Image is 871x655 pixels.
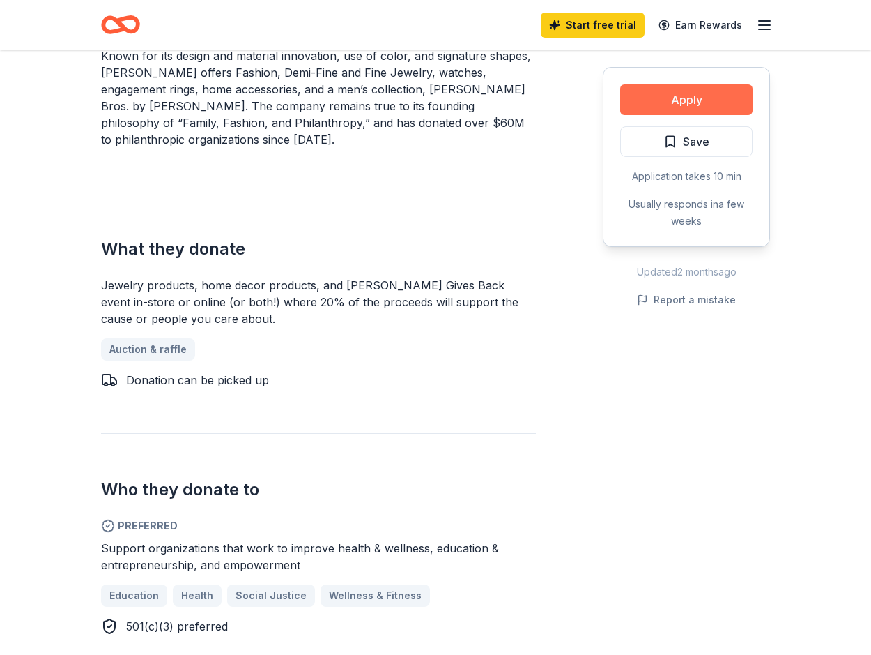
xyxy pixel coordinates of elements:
[650,13,750,38] a: Earn Rewards
[126,619,228,633] span: 501(c)(3) preferred
[683,133,709,151] span: Save
[101,238,536,260] h2: What they donate
[620,84,753,115] button: Apply
[101,8,140,41] a: Home
[101,479,536,501] h2: Who they donate to
[101,518,536,534] span: Preferred
[637,292,736,308] button: Report a mistake
[101,47,536,148] div: Known for its design and material innovation, use of color, and signature shapes, [PERSON_NAME] o...
[126,372,269,389] div: Donation can be picked up
[620,126,753,157] button: Save
[603,264,770,280] div: Updated 2 months ago
[541,13,645,38] a: Start free trial
[101,277,536,327] div: Jewelry products, home decor products, and [PERSON_NAME] Gives Back event in-store or online (or ...
[101,541,499,572] span: Support organizations that work to improve health & wellness, education & entrepreneurship, and e...
[620,196,753,229] div: Usually responds in a few weeks
[620,168,753,185] div: Application takes 10 min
